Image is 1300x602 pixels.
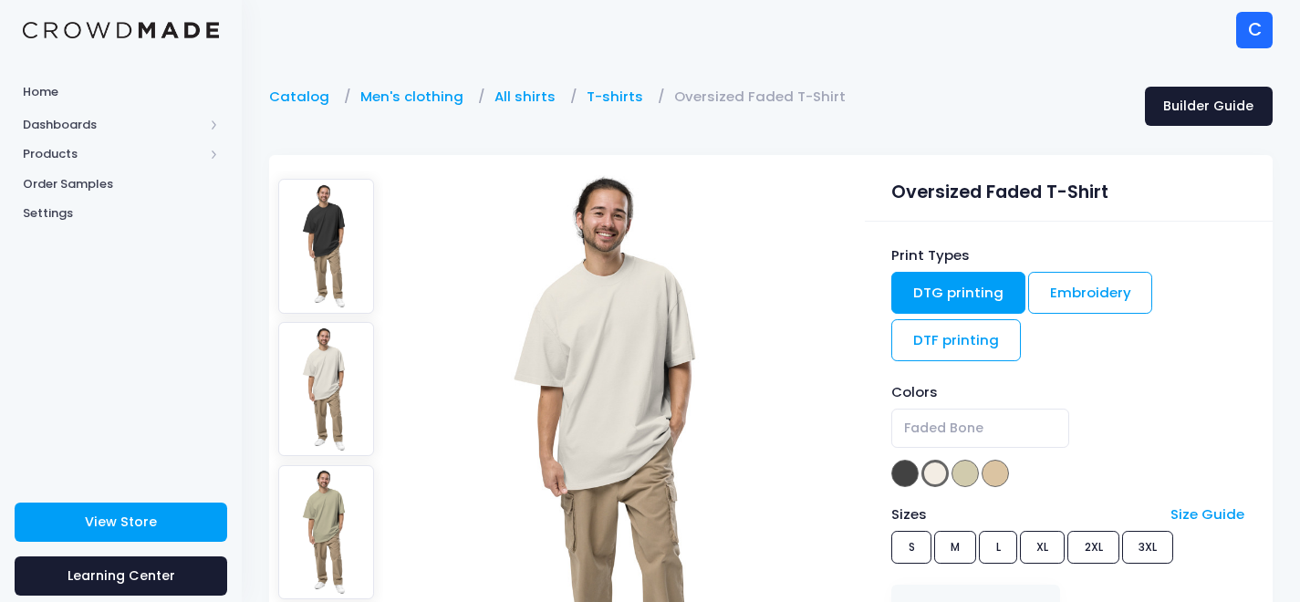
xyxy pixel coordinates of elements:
span: Order Samples [23,175,219,193]
span: Faded Bone [904,419,983,438]
img: Logo [23,22,219,39]
div: Oversized Faded T-Shirt [891,171,1245,206]
a: DTG printing [891,272,1025,314]
a: Men's clothing [360,87,473,107]
a: Catalog [269,87,338,107]
a: Embroidery [1028,272,1153,314]
span: Products [23,145,203,163]
a: DTF printing [891,319,1021,361]
span: Home [23,83,219,101]
a: All shirts [494,87,565,107]
span: Settings [23,204,219,223]
a: View Store [15,503,227,542]
div: Print Types [891,245,1245,265]
span: Dashboards [23,116,203,134]
div: C [1236,12,1273,48]
span: View Store [85,513,157,531]
a: T-shirts [587,87,652,107]
span: Faded Bone [891,409,1068,448]
a: Oversized Faded T-Shirt [674,87,855,107]
div: Colors [891,382,1245,402]
a: Size Guide [1170,504,1244,524]
a: Builder Guide [1145,87,1273,126]
span: Learning Center [68,566,175,585]
div: Sizes [883,504,1162,524]
a: Learning Center [15,556,227,596]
